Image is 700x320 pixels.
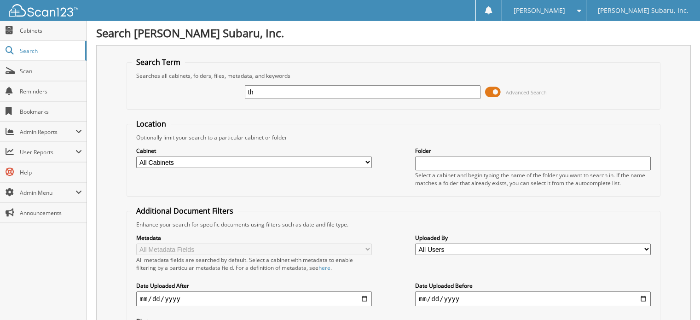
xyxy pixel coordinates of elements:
span: Search [20,47,81,55]
span: Bookmarks [20,108,82,116]
input: start [136,291,372,306]
iframe: Chat Widget [654,276,700,320]
div: Optionally limit your search to a particular cabinet or folder [132,134,656,141]
span: User Reports [20,148,75,156]
div: Searches all cabinets, folders, files, metadata, and keywords [132,72,656,80]
span: Admin Menu [20,189,75,197]
label: Date Uploaded Before [415,282,651,290]
span: Announcements [20,209,82,217]
div: Select a cabinet and begin typing the name of the folder you want to search in. If the name match... [415,171,651,187]
legend: Search Term [132,57,185,67]
label: Uploaded By [415,234,651,242]
img: scan123-logo-white.svg [9,4,78,17]
span: [PERSON_NAME] Subaru, Inc. [598,8,688,13]
h1: Search [PERSON_NAME] Subaru, Inc. [96,25,691,41]
label: Metadata [136,234,372,242]
legend: Location [132,119,171,129]
div: All metadata fields are searched by default. Select a cabinet with metadata to enable filtering b... [136,256,372,272]
a: here [318,264,330,272]
span: Reminders [20,87,82,95]
span: Cabinets [20,27,82,35]
input: end [415,291,651,306]
span: [PERSON_NAME] [514,8,565,13]
label: Date Uploaded After [136,282,372,290]
span: Scan [20,67,82,75]
label: Folder [415,147,651,155]
label: Cabinet [136,147,372,155]
span: Admin Reports [20,128,75,136]
span: Advanced Search [506,89,547,96]
div: Enhance your search for specific documents using filters such as date and file type. [132,221,656,228]
span: Help [20,169,82,176]
legend: Additional Document Filters [132,206,238,216]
